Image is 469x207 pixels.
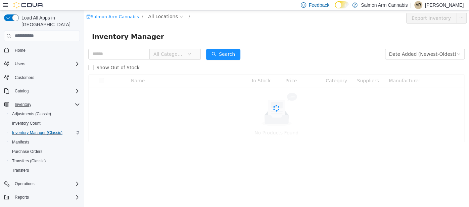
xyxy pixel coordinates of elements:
[12,180,80,188] span: Operations
[15,75,34,80] span: Customers
[12,73,80,82] span: Customers
[416,1,421,9] span: AR
[9,119,80,127] span: Inventory Count
[12,60,28,68] button: Users
[309,2,329,8] span: Feedback
[1,179,83,189] button: Operations
[12,149,43,154] span: Purchase Orders
[373,42,377,46] i: icon: down
[2,4,55,9] a: icon: shopSalmon Arm Cannabis
[372,2,383,13] button: icon: ellipsis
[8,21,84,32] span: Inventory Manager
[15,88,29,94] span: Catalog
[12,87,31,95] button: Catalog
[12,100,80,109] span: Inventory
[9,166,80,174] span: Transfers
[1,100,83,109] button: Inventory
[9,110,80,118] span: Adjustments (Classic)
[12,111,51,117] span: Adjustments (Classic)
[335,1,349,8] input: Dark Mode
[7,147,83,156] button: Purchase Orders
[410,1,412,9] p: |
[12,139,29,145] span: Manifests
[12,180,37,188] button: Operations
[12,168,29,173] span: Transfers
[9,157,80,165] span: Transfers (Classic)
[15,195,29,200] span: Reports
[9,129,80,137] span: Inventory Manager (Classic)
[9,119,43,127] a: Inventory Count
[2,4,7,8] i: icon: shop
[7,137,83,147] button: Manifests
[7,128,83,137] button: Inventory Manager (Classic)
[69,40,100,47] span: All Categories
[7,119,83,128] button: Inventory Count
[12,87,80,95] span: Catalog
[9,129,65,137] a: Inventory Manager (Classic)
[12,46,80,54] span: Home
[19,14,80,28] span: Load All Apps in [GEOGRAPHIC_DATA]
[9,148,45,156] a: Purchase Orders
[322,2,372,13] button: Export Inventory
[425,1,464,9] p: [PERSON_NAME]
[1,73,83,82] button: Customers
[9,166,32,174] a: Transfers
[15,61,25,67] span: Users
[13,2,44,8] img: Cova
[15,102,31,107] span: Inventory
[12,130,62,135] span: Inventory Manager (Classic)
[12,121,41,126] span: Inventory Count
[12,60,80,68] span: Users
[1,86,83,96] button: Catalog
[9,138,32,146] a: Manifests
[414,1,422,9] div: Ariel Richards
[64,2,94,10] span: All Locations
[361,1,408,9] p: Salmon Arm Cannabis
[10,54,58,60] span: Show Out of Stock
[7,166,83,175] button: Transfers
[1,193,83,202] button: Reports
[9,138,80,146] span: Manifests
[9,148,80,156] span: Purchase Orders
[7,109,83,119] button: Adjustments (Classic)
[1,59,83,69] button: Users
[12,46,28,54] a: Home
[1,45,83,55] button: Home
[12,193,32,201] button: Reports
[305,39,372,49] div: Date Added (Newest-Oldest)
[12,158,46,164] span: Transfers (Classic)
[12,100,34,109] button: Inventory
[9,110,54,118] a: Adjustments (Classic)
[15,48,26,53] span: Home
[12,74,37,82] a: Customers
[58,4,59,9] span: /
[7,156,83,166] button: Transfers (Classic)
[103,42,107,46] i: icon: down
[122,39,156,49] button: icon: searchSearch
[9,157,48,165] a: Transfers (Classic)
[15,181,35,187] span: Operations
[105,4,106,9] span: /
[12,193,80,201] span: Reports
